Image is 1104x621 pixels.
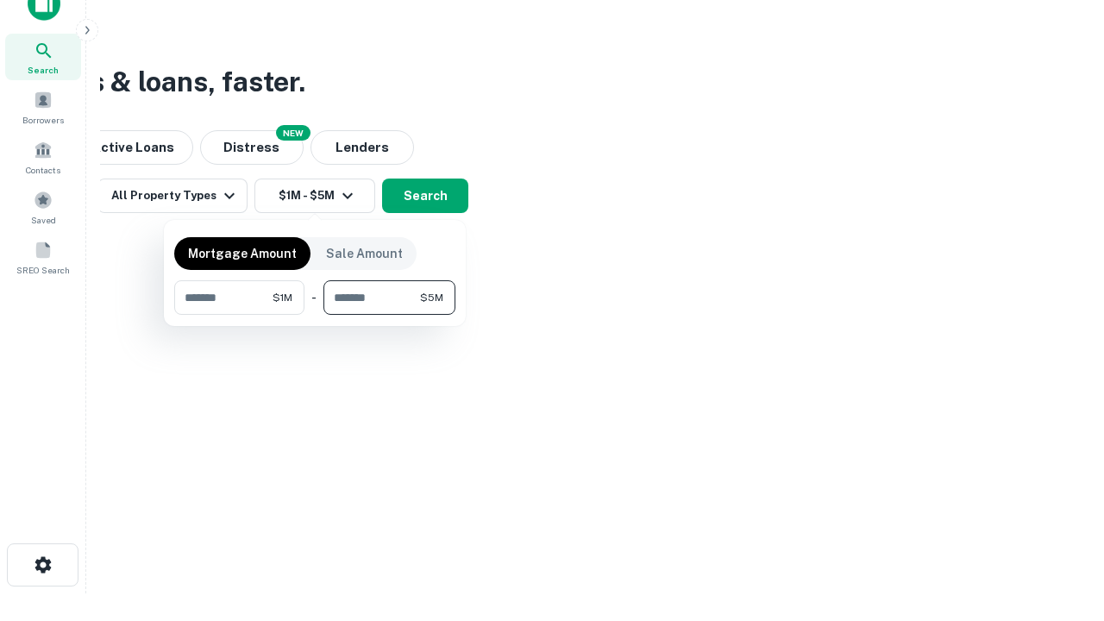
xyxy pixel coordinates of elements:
[420,290,443,305] span: $5M
[311,280,317,315] div: -
[326,244,403,263] p: Sale Amount
[188,244,297,263] p: Mortgage Amount
[273,290,292,305] span: $1M
[1018,483,1104,566] iframe: Chat Widget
